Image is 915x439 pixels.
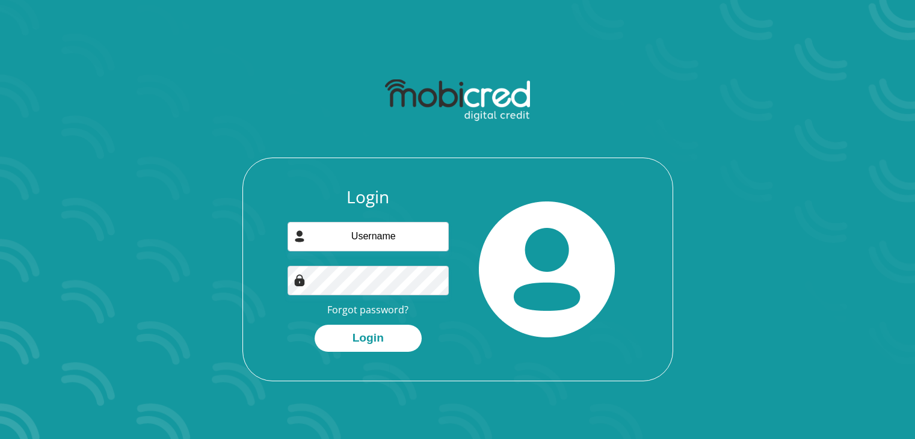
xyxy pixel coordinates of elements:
[288,222,449,251] input: Username
[294,230,306,242] img: user-icon image
[385,79,530,121] img: mobicred logo
[327,303,408,316] a: Forgot password?
[294,274,306,286] img: Image
[315,325,422,352] button: Login
[288,187,449,207] h3: Login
